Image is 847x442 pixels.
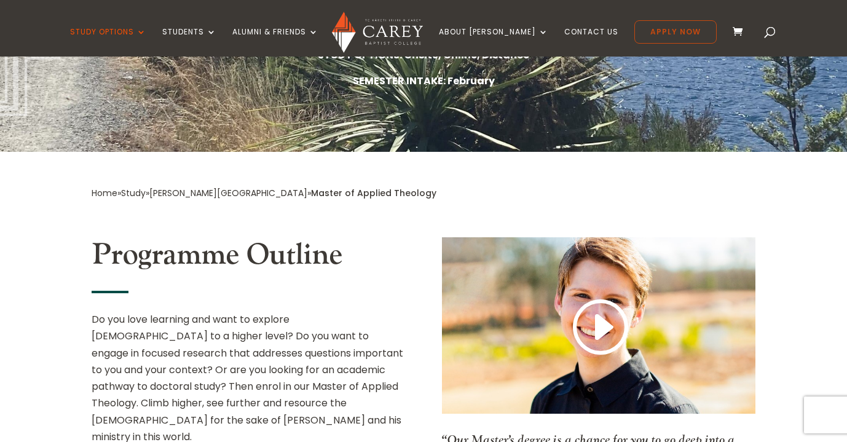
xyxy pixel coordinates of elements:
a: Students [162,28,216,57]
img: Carey Baptist College [332,12,422,53]
a: Alumni & Friends [232,28,318,57]
a: About [PERSON_NAME] [439,28,548,57]
a: Study [121,187,146,199]
a: Apply Now [634,20,717,44]
a: Home [92,187,117,199]
a: [PERSON_NAME][GEOGRAPHIC_DATA] [149,187,307,199]
span: Master of Applied Theology [311,187,436,199]
a: Study Options [70,28,146,57]
span: » » » [92,187,436,199]
a: Contact Us [564,28,618,57]
strong: SEMESTER INTAKE: February [353,74,495,88]
h2: Programme Outline [92,237,405,279]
